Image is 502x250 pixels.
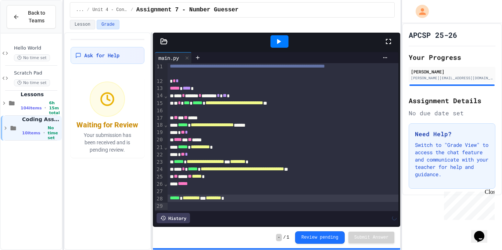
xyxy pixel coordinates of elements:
[22,116,60,123] span: Coding Assignments
[441,189,495,220] iframe: chat widget
[155,203,164,210] div: 29
[409,95,495,106] h2: Assignment Details
[155,136,164,144] div: 20
[157,213,190,223] div: History
[7,5,56,29] button: Back to Teams
[276,234,282,241] span: -
[155,122,164,129] div: 18
[14,70,60,76] span: Scratch Pad
[411,68,493,75] div: [PERSON_NAME]
[93,7,128,13] span: Unit 4 - Control Structures
[155,144,164,151] div: 21
[164,144,168,150] span: Fold line
[155,181,164,188] div: 26
[409,109,495,117] div: No due date set
[155,115,164,122] div: 17
[136,6,239,14] span: Assignment 7 - Number Guesser
[155,92,164,99] div: 14
[155,159,164,166] div: 23
[471,221,495,243] iframe: chat widget
[155,188,164,195] div: 27
[84,52,119,59] span: Ask for Help
[48,126,60,140] span: No time set
[24,9,50,25] span: Back to Teams
[76,7,84,13] span: ...
[411,75,493,81] div: [PERSON_NAME][EMAIL_ADDRESS][DOMAIN_NAME]
[155,52,192,63] div: main.py
[75,131,140,153] p: Your submission has been received and is pending review.
[155,173,164,181] div: 25
[155,85,164,92] div: 13
[14,45,60,51] span: Hello World
[164,93,168,99] span: Fold line
[87,7,89,13] span: /
[155,107,164,115] div: 16
[76,120,138,130] div: Waiting for Review
[155,210,164,217] div: 30
[348,232,395,243] button: Submit Answer
[164,181,168,187] span: Fold line
[21,91,60,98] span: Lessons
[409,30,457,40] h1: APCSP 25-26
[155,100,164,107] div: 15
[354,235,389,240] span: Submit Answer
[283,235,286,240] span: /
[295,231,345,244] button: Review pending
[155,54,183,62] div: main.py
[155,166,164,173] div: 24
[155,195,164,203] div: 28
[155,78,164,85] div: 12
[14,79,50,86] span: No time set
[287,235,289,240] span: 1
[97,20,119,29] button: Grade
[415,130,489,138] h3: Need Help?
[49,101,60,115] span: 6h 15m total
[21,106,42,110] span: 104 items
[22,131,40,135] span: 10 items
[155,151,164,159] div: 22
[409,52,495,62] h2: Your Progress
[70,20,95,29] button: Lesson
[415,141,489,178] p: Switch to "Grade View" to access the chat feature and communicate with your teacher for help and ...
[14,54,50,61] span: No time set
[43,130,45,136] span: •
[44,105,46,111] span: •
[155,63,164,78] div: 11
[3,3,51,47] div: Chat with us now!Close
[164,122,168,128] span: Fold line
[131,7,133,13] span: /
[155,129,164,136] div: 19
[408,3,431,20] div: My Account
